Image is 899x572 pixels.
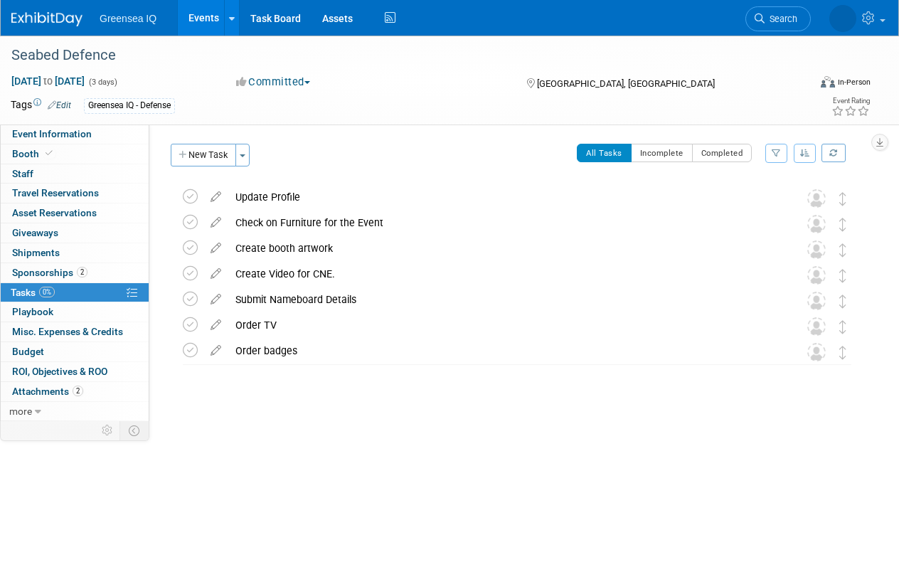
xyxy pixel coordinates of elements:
[1,382,149,401] a: Attachments2
[231,75,316,90] button: Committed
[77,267,87,277] span: 2
[11,97,71,114] td: Tags
[12,326,123,337] span: Misc. Expenses & Credits
[839,346,846,359] i: Move task
[228,287,779,312] div: Submit Nameboard Details
[1,203,149,223] a: Asset Reservations
[12,148,55,159] span: Booth
[1,164,149,184] a: Staff
[228,313,779,337] div: Order TV
[9,406,32,417] span: more
[203,319,228,332] a: edit
[829,5,856,32] img: Dawn D'Angelillo
[807,240,826,259] img: Unassigned
[203,293,228,306] a: edit
[577,144,632,162] button: All Tasks
[807,215,826,233] img: Unassigned
[745,6,811,31] a: Search
[203,268,228,280] a: edit
[631,144,693,162] button: Incomplete
[228,211,779,235] div: Check on Furniture for the Event
[692,144,752,162] button: Completed
[821,76,835,88] img: Format-Inperson.png
[87,78,117,87] span: (3 days)
[228,262,779,286] div: Create Video for CNE.
[12,346,44,357] span: Budget
[1,302,149,322] a: Playbook
[171,144,236,166] button: New Task
[12,207,97,218] span: Asset Reservations
[839,320,846,334] i: Move task
[807,292,826,310] img: Unassigned
[12,267,87,278] span: Sponsorships
[839,192,846,206] i: Move task
[821,144,846,162] a: Refresh
[84,98,175,113] div: Greensea IQ - Defense
[73,386,83,396] span: 2
[12,386,83,397] span: Attachments
[839,295,846,308] i: Move task
[1,263,149,282] a: Sponsorships2
[807,189,826,208] img: Unassigned
[1,283,149,302] a: Tasks0%
[11,287,55,298] span: Tasks
[95,421,120,440] td: Personalize Event Tab Strip
[1,402,149,421] a: more
[1,184,149,203] a: Travel Reservations
[203,216,228,229] a: edit
[39,287,55,297] span: 0%
[807,317,826,336] img: Unassigned
[12,306,53,317] span: Playbook
[12,168,33,179] span: Staff
[203,344,228,357] a: edit
[765,14,797,24] span: Search
[12,366,107,377] span: ROI, Objectives & ROO
[228,185,779,209] div: Update Profile
[807,343,826,361] img: Unassigned
[11,75,85,88] span: [DATE] [DATE]
[1,362,149,381] a: ROI, Objectives & ROO
[1,342,149,361] a: Budget
[228,236,779,260] div: Create booth artwork
[12,128,92,139] span: Event Information
[100,13,156,24] span: Greensea IQ
[839,269,846,282] i: Move task
[46,149,53,157] i: Booth reservation complete
[6,43,797,68] div: Seabed Defence
[1,144,149,164] a: Booth
[1,322,149,341] a: Misc. Expenses & Credits
[12,187,99,198] span: Travel Reservations
[11,12,83,26] img: ExhibitDay
[12,227,58,238] span: Giveaways
[831,97,870,105] div: Event Rating
[1,223,149,243] a: Giveaways
[537,78,715,89] span: [GEOGRAPHIC_DATA], [GEOGRAPHIC_DATA]
[839,243,846,257] i: Move task
[203,242,228,255] a: edit
[839,218,846,231] i: Move task
[12,247,60,258] span: Shipments
[807,266,826,285] img: Unassigned
[48,100,71,110] a: Edit
[1,243,149,263] a: Shipments
[745,74,871,95] div: Event Format
[203,191,228,203] a: edit
[1,125,149,144] a: Event Information
[120,421,149,440] td: Toggle Event Tabs
[837,77,871,88] div: In-Person
[228,339,779,363] div: Order badges
[41,75,55,87] span: to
